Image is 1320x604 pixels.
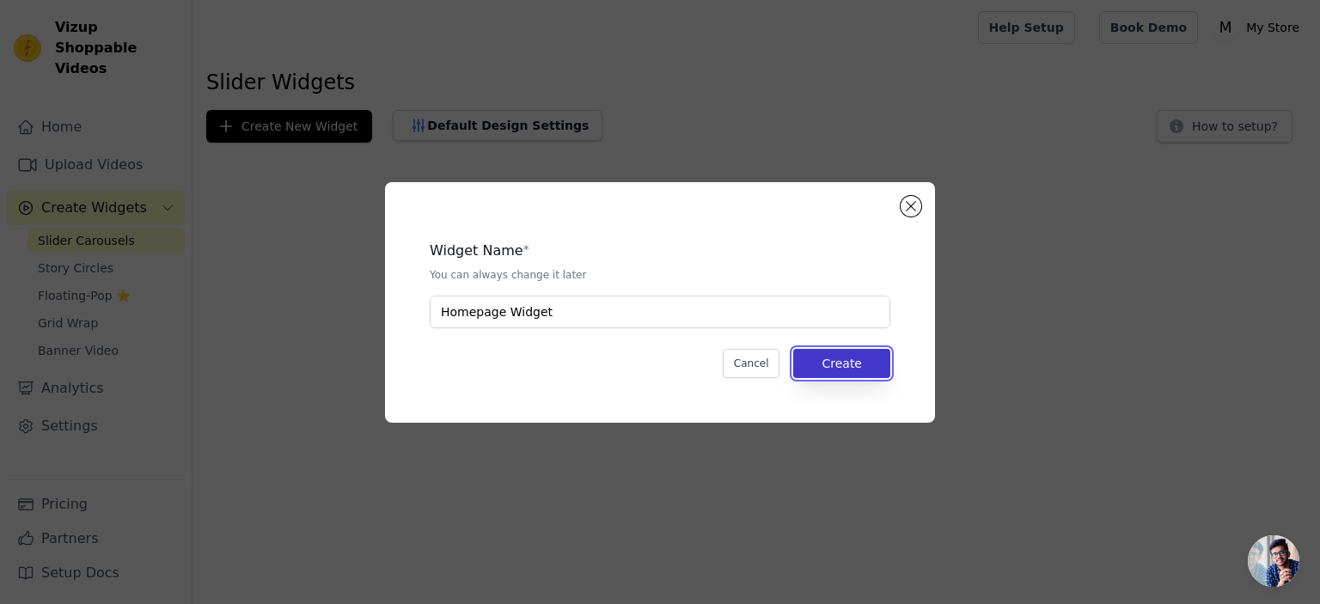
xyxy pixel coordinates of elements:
[793,349,890,378] button: Create
[430,268,890,282] p: You can always change it later
[430,241,523,261] legend: Widget Name
[723,349,780,378] button: Cancel
[901,196,921,217] button: Close modal
[1248,535,1299,587] a: Open chat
